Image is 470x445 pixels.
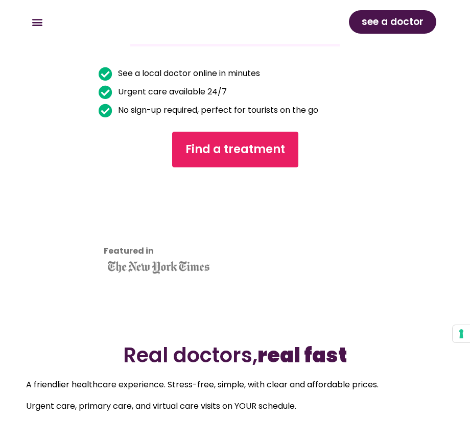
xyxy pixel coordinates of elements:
[185,141,285,158] span: Find a treatment
[26,399,444,413] p: Urgent care, primary care, and virtual care visits on YOUR schedule.
[104,245,154,257] strong: Featured in
[115,103,318,117] span: No sign-up required, perfect for tourists on the go
[362,14,424,30] span: see a doctor
[349,10,436,34] a: see a doctor
[26,378,444,392] p: A friendlier healthcare experience. Stress-free, simple, with clear and affordable prices.
[257,341,347,369] b: real fast
[453,325,470,342] button: Your consent preferences for tracking technologies
[29,14,45,31] div: Menu Toggle
[115,85,227,99] span: Urgent care available 24/7
[172,132,298,167] a: Find a treatment
[26,343,444,367] h2: Real doctors,
[104,183,262,259] iframe: Customer reviews powered by Trustpilot
[115,66,260,81] span: See a local doctor online in minutes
